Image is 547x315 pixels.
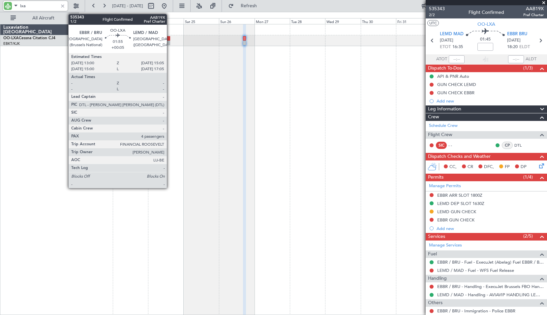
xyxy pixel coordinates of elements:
span: Refresh [235,4,263,8]
a: Schedule Crew [429,123,458,129]
button: All Aircraft [7,13,72,23]
button: UTC [427,20,439,26]
span: 2/2 [429,12,445,18]
input: A/C (Reg. or Type) [20,1,58,11]
a: OO-LXACessna Citation CJ4 [3,36,55,40]
span: AAB19X [523,5,544,12]
span: OO-LXA [3,36,19,40]
span: Fuel [428,250,437,258]
div: GUN CHECK LEMD [437,82,476,87]
div: Sat 25 [184,18,219,24]
div: EBBR GUN CHECK [437,217,474,223]
span: Dispatch To-Dos [428,65,461,72]
span: Services [428,233,445,241]
a: Manage Services [429,242,462,249]
div: Wed 22 [77,18,112,24]
span: Dispatch Checks and Weather [428,153,491,160]
span: Permits [428,174,443,181]
span: ELDT [519,44,530,50]
span: FP [505,164,510,170]
span: 16:35 [452,44,463,50]
span: OO-LXA [477,21,495,28]
span: (1/3) [523,65,533,72]
div: Thu 30 [361,18,396,24]
div: CP [502,142,513,149]
input: --:-- [449,55,465,63]
div: Flight Confirmed [469,9,504,16]
div: - - [448,142,463,148]
span: [DATE] [440,37,453,44]
span: (1/4) [523,174,533,181]
div: SIC [436,142,447,149]
span: Flight Crew [428,131,452,139]
div: Thu 23 [113,18,148,24]
span: [DATE] [507,37,521,44]
div: Add new [437,98,544,104]
div: LEMD GUN CHECK [437,209,476,215]
span: 535343 [429,5,445,12]
span: Others [428,299,442,307]
span: All Aircraft [17,16,70,20]
span: Pref Charter [523,12,544,18]
a: DTL [514,142,529,148]
div: Sun 26 [219,18,254,24]
div: LEMD DEP SLOT 1630Z [437,201,484,206]
a: EBKT/KJK [3,41,20,46]
button: Refresh [225,1,265,11]
a: LEMD / MAD - Fuel - WFS Fuel Release [437,268,514,273]
div: Tue 28 [290,18,325,24]
span: [DATE] - [DATE] [112,3,143,9]
div: API & PNR Auto [437,73,469,79]
span: (2/5) [523,233,533,240]
div: Wed 29 [325,18,360,24]
span: EBBR BRU [507,31,527,38]
div: Add new [437,226,544,231]
div: Fri 24 [148,18,183,24]
div: GUN CHECK EBBR [437,90,474,96]
span: CC, [449,164,457,170]
span: 01:45 [480,36,491,43]
span: 18:20 [507,44,518,50]
span: Crew [428,113,439,121]
a: LEMD / MAD - Handling - AVIAVIP HANDLING LEMD /MAD [437,292,544,298]
div: EBBR ARR SLOT 1800Z [437,192,482,198]
span: ETOT [440,44,451,50]
span: DP [521,164,527,170]
a: EBBR / BRU - Fuel - ExecuJet (Abelag) Fuel EBBR / BRU [437,259,544,265]
a: Manage Permits [429,183,461,189]
span: Leg Information [428,105,461,113]
a: EBBR / BRU - Handling - ExecuJet Brussels FBO Handling Abelag [437,284,544,289]
div: Mon 27 [255,18,290,24]
div: Fri 31 [396,18,431,24]
span: CR [468,164,473,170]
span: LEMD MAD [440,31,464,38]
span: DFC, [484,164,494,170]
div: [DATE] [80,13,91,19]
span: ATOT [436,56,447,63]
a: EBBR / BRU - Immigration - Police EBBR [437,308,515,314]
span: ALDT [526,56,536,63]
span: Handling [428,275,447,282]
